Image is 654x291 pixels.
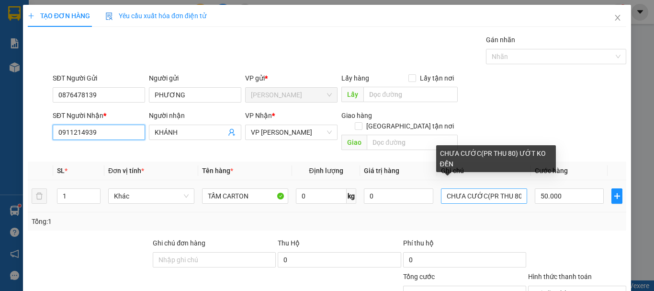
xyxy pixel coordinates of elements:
span: Định lượng [309,167,343,175]
span: Tổng cước [403,273,435,280]
span: user-add [228,128,236,136]
input: Ghi chú đơn hàng [153,252,276,268]
input: Dọc đường [363,87,458,102]
span: Giao hàng [341,112,372,119]
span: plus [28,12,34,19]
div: SĐT Người Nhận [53,110,145,121]
span: Lấy tận nơi [416,73,458,83]
span: Thu Hộ [278,239,300,247]
div: Người gửi [149,73,241,83]
label: Gán nhãn [486,36,515,44]
label: Ghi chú đơn hàng [153,239,205,247]
span: Lấy hàng [341,74,369,82]
div: Phí thu hộ [403,238,526,252]
div: VP [PERSON_NAME] [91,8,169,31]
span: Gửi: [8,8,23,18]
button: plus [611,188,622,204]
span: SL [57,167,65,175]
span: [GEOGRAPHIC_DATA] tận nơi [362,121,458,131]
div: Người nhận [149,110,241,121]
span: Tên hàng [202,167,233,175]
span: close [614,14,621,22]
span: plus [612,192,622,200]
span: VP Phan Rang [251,125,332,140]
input: Ghi Chú [441,188,527,204]
div: Tổng: 1 [32,216,253,227]
span: Đơn vị tính [108,167,144,175]
button: Close [604,5,631,32]
input: VD: Bàn, Ghế [202,188,288,204]
img: icon [105,12,113,20]
span: kg [347,188,356,204]
div: CHƯA CƯỚC(PR THU 80) ƯỚT KO ĐỀN [436,145,556,172]
span: Giao [341,135,367,150]
span: Nhận: [91,9,114,19]
div: VP gửi [245,73,338,83]
div: SĐT Người Gửi [53,73,145,83]
div: 380.000 [7,62,86,73]
span: VP Nhận [245,112,272,119]
span: TẠO ĐƠN HÀNG [28,12,90,20]
span: CR : [7,63,22,73]
div: 0876476483 [91,43,169,56]
span: Lấy [341,87,363,102]
button: delete [32,188,47,204]
span: Khác [114,189,189,203]
span: Hồ Chí Minh [251,88,332,102]
span: Giá trị hàng [364,167,399,175]
div: [PERSON_NAME] [91,31,169,43]
input: Dọc đường [367,135,458,150]
span: Yêu cầu xuất hóa đơn điện tử [105,12,206,20]
div: [PERSON_NAME] [8,8,85,30]
label: Hình thức thanh toán [528,273,592,280]
input: 0 [364,188,433,204]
